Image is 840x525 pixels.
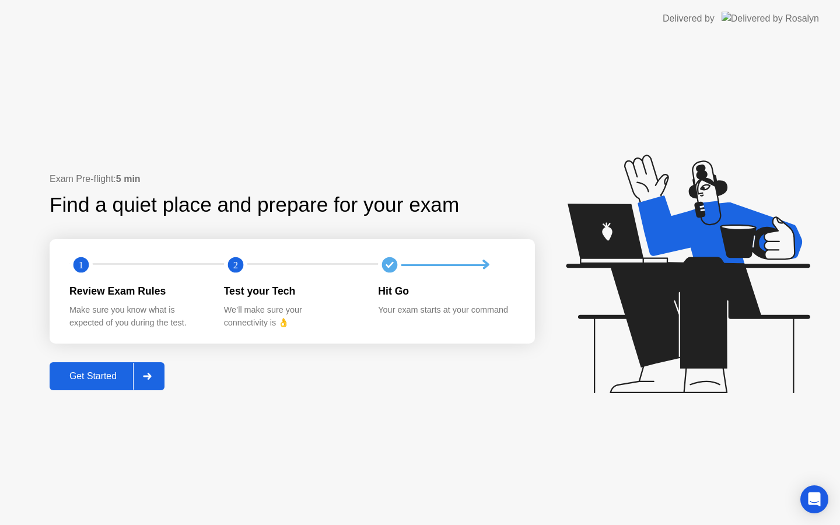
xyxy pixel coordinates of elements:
[69,304,205,329] div: Make sure you know what is expected of you during the test.
[53,371,133,381] div: Get Started
[50,172,535,186] div: Exam Pre-flight:
[50,362,164,390] button: Get Started
[50,190,461,220] div: Find a quiet place and prepare for your exam
[663,12,715,26] div: Delivered by
[224,283,360,299] div: Test your Tech
[800,485,828,513] div: Open Intercom Messenger
[378,283,514,299] div: Hit Go
[722,12,819,25] img: Delivered by Rosalyn
[224,304,360,329] div: We’ll make sure your connectivity is 👌
[378,304,514,317] div: Your exam starts at your command
[79,260,83,271] text: 1
[116,174,141,184] b: 5 min
[233,260,238,271] text: 2
[69,283,205,299] div: Review Exam Rules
